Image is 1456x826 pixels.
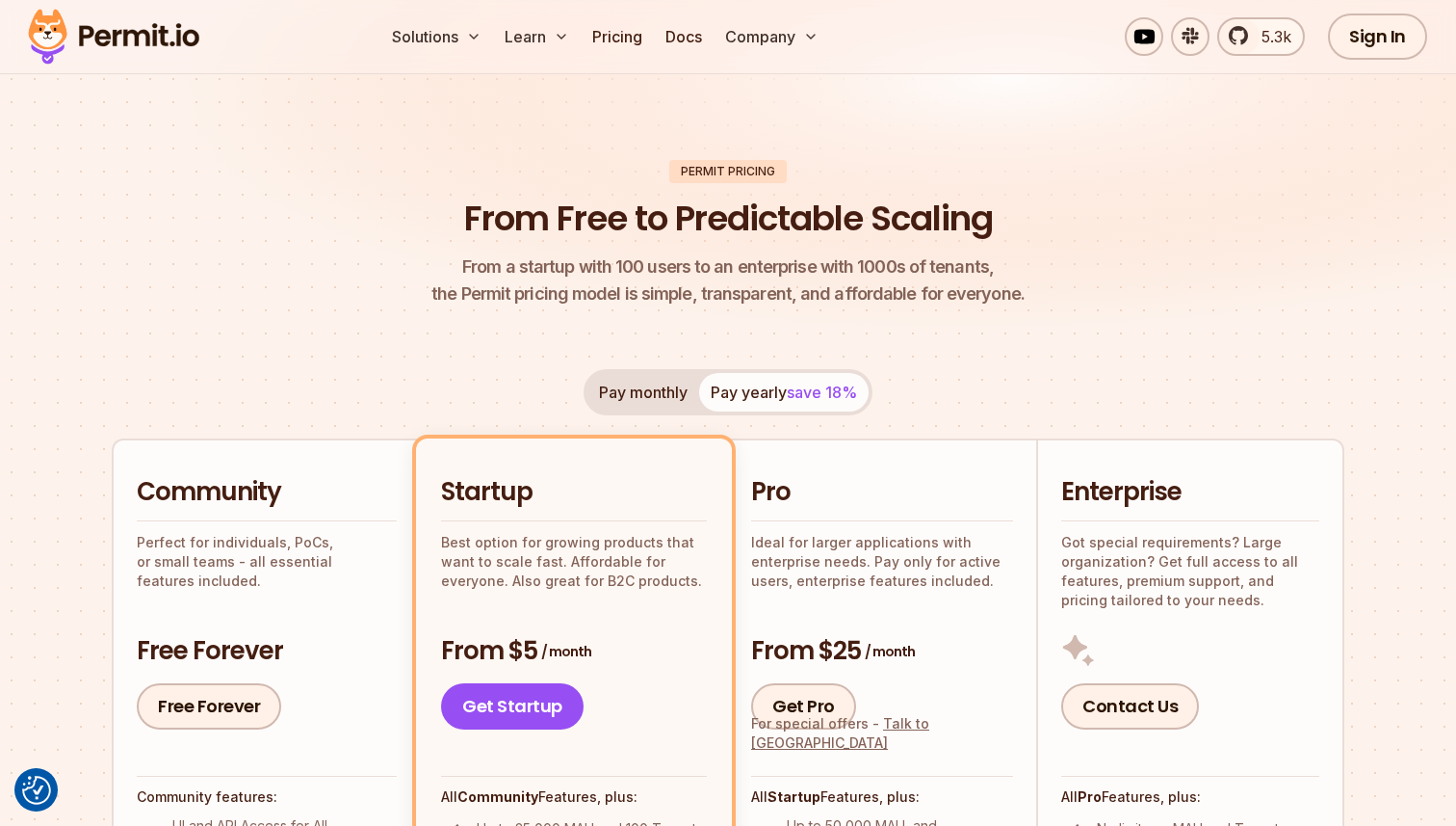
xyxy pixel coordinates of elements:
[137,634,397,669] h3: Free Forever
[441,683,584,730] a: Get Startup
[1061,475,1319,510] h2: Enterprise
[669,160,787,183] div: Permit Pricing
[457,788,538,805] strong: Community
[137,787,397,807] h4: Community features:
[441,475,707,510] h2: Startup
[22,776,51,805] img: Revisit consent button
[441,634,707,669] h3: From $5
[19,4,208,69] img: Permit logo
[1061,683,1199,730] a: Contact Us
[865,642,915,661] span: / month
[658,17,710,56] a: Docs
[1217,17,1305,56] a: 5.3k
[1328,13,1427,60] a: Sign In
[767,788,820,805] strong: Startup
[1061,533,1319,610] p: Got special requirements? Large organization? Get full access to all features, premium support, a...
[585,17,650,56] a: Pricing
[441,533,707,591] p: Best option for growing products that want to scale fast. Affordable for everyone. Also great for...
[431,253,1025,307] p: the Permit pricing model is simple, transparent, and affordable for everyone.
[1250,25,1291,48] span: 5.3k
[751,634,1013,669] h3: From $25
[751,683,856,730] a: Get Pro
[497,17,577,56] button: Learn
[1078,788,1102,805] strong: Pro
[751,475,1013,510] h2: Pro
[1061,787,1319,807] h4: All Features, plus:
[751,787,1013,807] h4: All Features, plus:
[137,683,281,730] a: Free Forever
[541,642,591,661] span: / month
[464,195,993,243] h1: From Free to Predictable Scaling
[384,17,489,56] button: Solutions
[751,533,1013,591] p: Ideal for larger applications with enterprise needs. Pay only for active users, enterprise featur...
[751,714,1013,753] div: For special offers -
[441,787,707,807] h4: All Features, plus:
[587,373,699,412] button: Pay monthly
[22,776,51,805] button: Consent Preferences
[137,475,397,510] h2: Community
[717,17,826,56] button: Company
[431,253,1025,280] span: From a startup with 100 users to an enterprise with 1000s of tenants,
[137,533,397,591] p: Perfect for individuals, PoCs, or small teams - all essential features included.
